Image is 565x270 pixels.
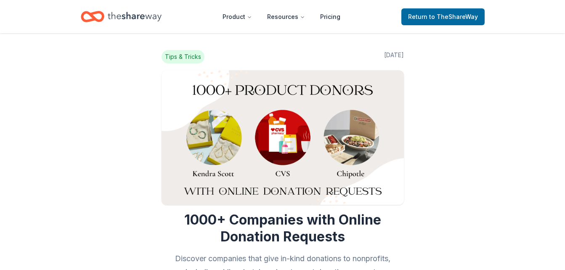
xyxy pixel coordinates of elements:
nav: Main [216,7,347,26]
a: Home [81,7,162,26]
h1: 1000+ Companies with Online Donation Requests [162,212,404,245]
img: Image for 1000+ Companies with Online Donation Requests [162,70,404,205]
span: to TheShareWay [429,13,478,20]
button: Product [216,8,259,25]
span: Tips & Tricks [162,50,204,64]
button: Resources [260,8,312,25]
a: Returnto TheShareWay [401,8,485,25]
span: [DATE] [384,50,404,64]
a: Pricing [313,8,347,25]
span: Return [408,12,478,22]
